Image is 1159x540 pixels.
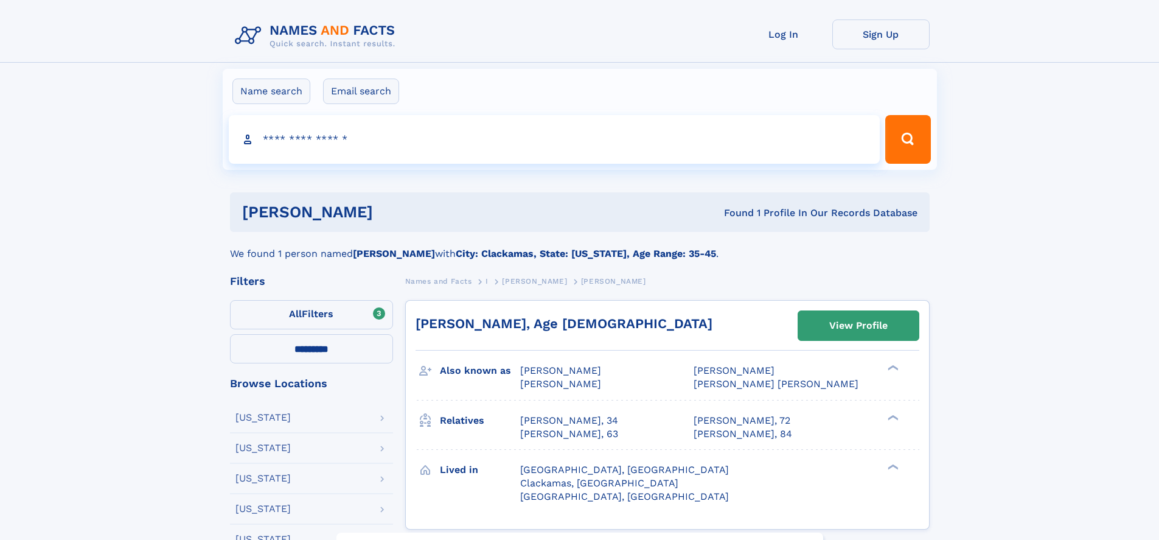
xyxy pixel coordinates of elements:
div: [US_STATE] [235,474,291,483]
span: [PERSON_NAME] [520,365,601,376]
div: We found 1 person named with . [230,232,930,261]
a: [PERSON_NAME], 34 [520,414,618,427]
label: Name search [232,79,310,104]
label: Filters [230,300,393,329]
a: Log In [735,19,832,49]
label: Email search [323,79,399,104]
div: ❯ [885,413,899,421]
div: Browse Locations [230,378,393,389]
div: View Profile [829,312,888,340]
a: Names and Facts [405,273,472,289]
a: [PERSON_NAME], Age [DEMOGRAPHIC_DATA] [416,316,712,331]
h3: Lived in [440,460,520,480]
span: [PERSON_NAME] [581,277,646,286]
div: Found 1 Profile In Our Records Database [548,206,917,220]
input: search input [229,115,880,164]
div: [US_STATE] [235,413,291,423]
div: [US_STATE] [235,504,291,514]
span: [PERSON_NAME] [694,365,774,376]
span: I [486,277,489,286]
span: [GEOGRAPHIC_DATA], [GEOGRAPHIC_DATA] [520,464,729,475]
span: Clackamas, [GEOGRAPHIC_DATA] [520,477,678,489]
a: Sign Up [832,19,930,49]
a: View Profile [798,311,919,340]
a: [PERSON_NAME] [502,273,567,289]
a: [PERSON_NAME], 63 [520,427,618,441]
h1: [PERSON_NAME] [242,205,549,220]
span: [PERSON_NAME] [502,277,567,286]
button: Search Button [885,115,930,164]
a: [PERSON_NAME], 72 [694,414,790,427]
b: City: Clackamas, State: [US_STATE], Age Range: 35-45 [456,248,716,259]
span: [PERSON_NAME] [520,378,601,390]
span: [GEOGRAPHIC_DATA], [GEOGRAPHIC_DATA] [520,491,729,502]
h3: Relatives [440,410,520,431]
div: Filters [230,276,393,287]
a: [PERSON_NAME], 84 [694,427,792,441]
b: [PERSON_NAME] [353,248,435,259]
h3: Also known as [440,360,520,381]
div: ❯ [885,463,899,471]
img: Logo Names and Facts [230,19,405,52]
div: [US_STATE] [235,443,291,453]
a: I [486,273,489,289]
div: ❯ [885,364,899,372]
span: [PERSON_NAME] [PERSON_NAME] [694,378,858,390]
span: All [289,308,302,320]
